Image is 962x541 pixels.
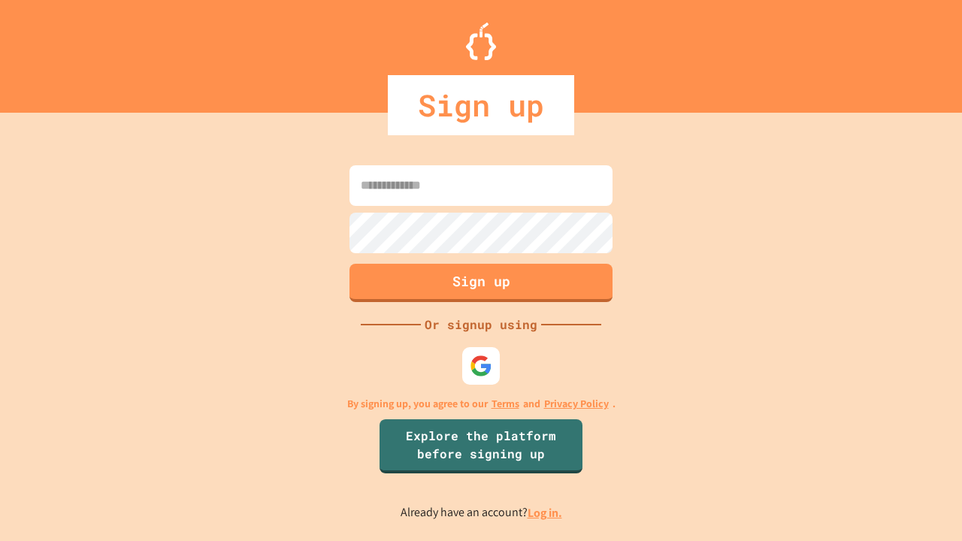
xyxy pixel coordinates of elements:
[466,23,496,60] img: Logo.svg
[347,396,616,412] p: By signing up, you agree to our and .
[380,419,582,473] a: Explore the platform before signing up
[544,396,609,412] a: Privacy Policy
[388,75,574,135] div: Sign up
[470,355,492,377] img: google-icon.svg
[349,264,613,302] button: Sign up
[492,396,519,412] a: Terms
[528,505,562,521] a: Log in.
[401,503,562,522] p: Already have an account?
[899,481,947,526] iframe: chat widget
[837,416,947,479] iframe: chat widget
[421,316,541,334] div: Or signup using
